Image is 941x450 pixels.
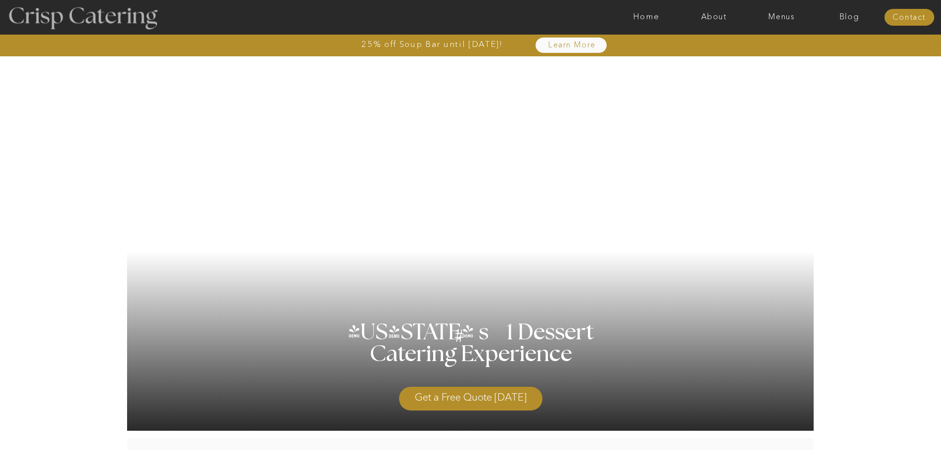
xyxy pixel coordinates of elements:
h3: ' [412,322,453,347]
a: Learn More [522,41,623,50]
h1: [US_STATE] s 1 Dessert Catering Experience [345,322,597,396]
a: 25% off Soup Bar until [DATE]! [318,40,546,50]
a: Blog [815,12,883,22]
h3: # [432,327,489,356]
a: Home [612,12,680,22]
a: Get a Free Quote [DATE] [399,382,542,410]
a: Menus [748,12,815,22]
a: Contact [884,13,934,23]
a: About [680,12,748,22]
